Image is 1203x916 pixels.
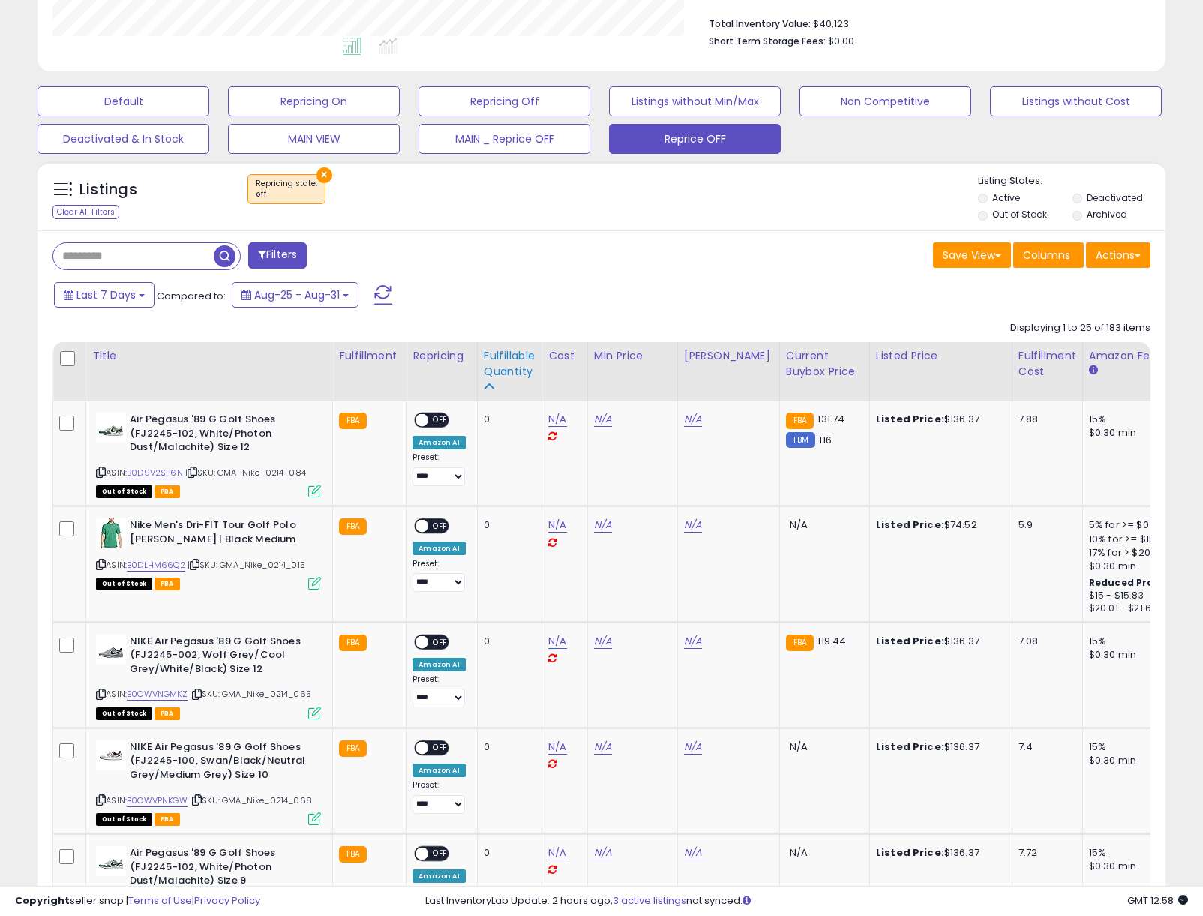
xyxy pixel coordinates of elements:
[190,688,311,700] span: | SKU: GMA_Nike_0214_065
[248,242,307,269] button: Filters
[594,518,612,533] a: N/A
[594,845,612,860] a: N/A
[15,893,70,908] strong: Copyright
[418,124,590,154] button: MAIN _ Reprice OFF
[79,179,137,200] h5: Listings
[876,740,1000,754] div: $136.37
[232,282,358,308] button: Aug-25 - Aug-31
[96,740,126,770] img: 31UgFzUpy6L._SL40_.jpg
[786,348,863,380] div: Current Buybox Price
[418,86,590,116] button: Repricing Off
[429,741,453,754] span: OFF
[613,893,686,908] a: 3 active listings
[96,413,126,443] img: 315rMGsuf+L._SL40_.jpg
[339,846,367,863] small: FBA
[548,518,566,533] a: N/A
[76,287,136,302] span: Last 7 Days
[37,124,209,154] button: Deactivated & In Stock
[876,845,944,860] b: Listed Price:
[709,14,1140,32] li: $40,123
[185,467,306,479] span: | SKU: GMA_Nike_0214_084
[786,635,814,651] small: FBA
[548,412,566,427] a: N/A
[1018,740,1071,754] div: 7.4
[992,191,1020,204] label: Active
[96,578,152,590] span: All listings that are currently out of stock and unavailable for purchase on Amazon
[817,634,846,648] span: 119.44
[96,518,321,588] div: ASIN:
[1087,208,1127,221] label: Archived
[154,813,180,826] span: FBA
[429,414,453,427] span: OFF
[876,740,944,754] b: Listed Price:
[96,740,321,824] div: ASIN:
[709,17,811,30] b: Total Inventory Value:
[412,780,466,814] div: Preset:
[96,485,152,498] span: All listings that are currently out of stock and unavailable for purchase on Amazon
[684,412,702,427] a: N/A
[127,794,187,807] a: B0CWVPNKGW
[594,348,671,364] div: Min Price
[978,174,1165,188] p: Listing States:
[594,412,612,427] a: N/A
[799,86,971,116] button: Non Competitive
[819,433,831,447] span: 116
[1018,348,1076,380] div: Fulfillment Cost
[817,412,844,426] span: 131.74
[128,893,192,908] a: Terms of Use
[228,124,400,154] button: MAIN VIEW
[96,813,152,826] span: All listings that are currently out of stock and unavailable for purchase on Amazon
[548,845,566,860] a: N/A
[412,559,466,593] div: Preset:
[194,893,260,908] a: Privacy Policy
[228,86,400,116] button: Repricing On
[37,86,209,116] button: Default
[786,432,815,448] small: FBM
[876,413,1000,426] div: $136.37
[990,86,1162,116] button: Listings without Cost
[1018,518,1071,532] div: 5.9
[786,413,814,429] small: FBA
[1010,321,1150,335] div: Displaying 1 to 25 of 183 items
[425,894,1188,908] div: Last InventoryLab Update: 2 hours ago, not synced.
[594,634,612,649] a: N/A
[933,242,1011,268] button: Save View
[187,559,305,571] span: | SKU: GMA_Nike_0214_015
[484,846,530,860] div: 0
[1023,248,1070,263] span: Columns
[96,846,126,876] img: 315rMGsuf+L._SL40_.jpg
[429,635,453,648] span: OFF
[484,348,535,380] div: Fulfillable Quantity
[1086,242,1150,268] button: Actions
[1089,576,1187,589] b: Reduced Prof. Rng.
[1087,191,1143,204] label: Deactivated
[339,348,400,364] div: Fulfillment
[412,542,465,555] div: Amazon AI
[1127,893,1188,908] span: 2025-09-8 12:58 GMT
[876,518,944,532] b: Listed Price:
[484,413,530,426] div: 0
[130,846,312,892] b: Air Pegasus '89 G Golf Shoes (FJ2245-102, White/Photon Dust/Malachite) Size 9
[790,845,808,860] span: N/A
[127,559,185,572] a: B0DLHM66Q2
[594,740,612,755] a: N/A
[130,518,312,550] b: Nike Men's Dri-FIT Tour Golf Polo [PERSON_NAME] | Black Medium
[876,412,944,426] b: Listed Price:
[548,740,566,755] a: N/A
[96,707,152,720] span: All listings that are currently out of stock and unavailable for purchase on Amazon
[316,167,332,183] button: ×
[484,518,530,532] div: 0
[1018,635,1071,648] div: 7.08
[429,520,453,533] span: OFF
[684,348,773,364] div: [PERSON_NAME]
[54,282,154,308] button: Last 7 Days
[190,794,312,806] span: | SKU: GMA_Nike_0214_068
[548,348,581,364] div: Cost
[828,34,854,48] span: $0.00
[684,518,702,533] a: N/A
[96,518,126,548] img: 41PoQuM6MmL._SL40_.jpg
[130,740,312,786] b: NIKE Air Pegasus '89 G Golf Shoes (FJ2245-100, Swan/Black/Neutral Grey/Medium Grey) Size 10
[15,894,260,908] div: seller snap | |
[684,634,702,649] a: N/A
[709,35,826,47] b: Short Term Storage Fees:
